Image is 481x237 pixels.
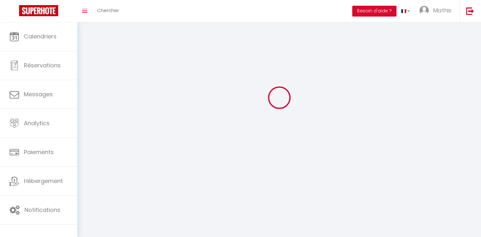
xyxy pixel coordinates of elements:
span: Paiements [24,148,54,156]
button: Besoin d'aide ? [352,6,396,17]
span: Réservations [24,61,61,69]
span: Notifications [24,206,60,214]
span: Analytics [24,119,50,127]
span: Calendriers [24,32,57,40]
span: Mathis [433,6,451,14]
span: Messages [24,90,53,98]
img: Super Booking [19,5,58,16]
img: logout [466,7,474,15]
span: Chercher [97,7,119,14]
img: ... [419,6,429,15]
span: Hébergement [24,177,63,185]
